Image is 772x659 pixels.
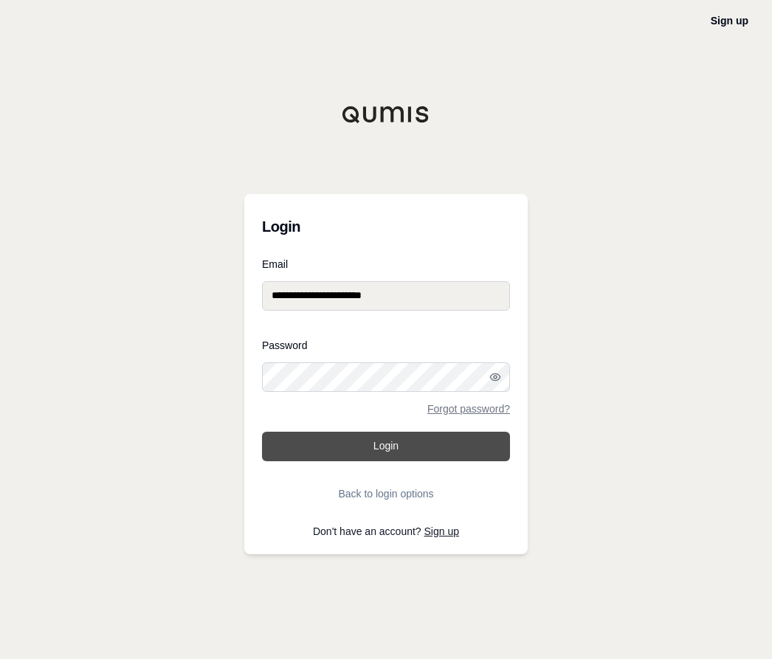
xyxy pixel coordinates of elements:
label: Password [262,340,510,351]
label: Email [262,259,510,269]
button: Login [262,432,510,461]
h3: Login [262,212,510,241]
a: Sign up [711,15,748,27]
button: Back to login options [262,479,510,508]
a: Forgot password? [427,404,510,414]
img: Qumis [342,106,430,123]
a: Sign up [424,525,459,537]
p: Don't have an account? [262,526,510,536]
